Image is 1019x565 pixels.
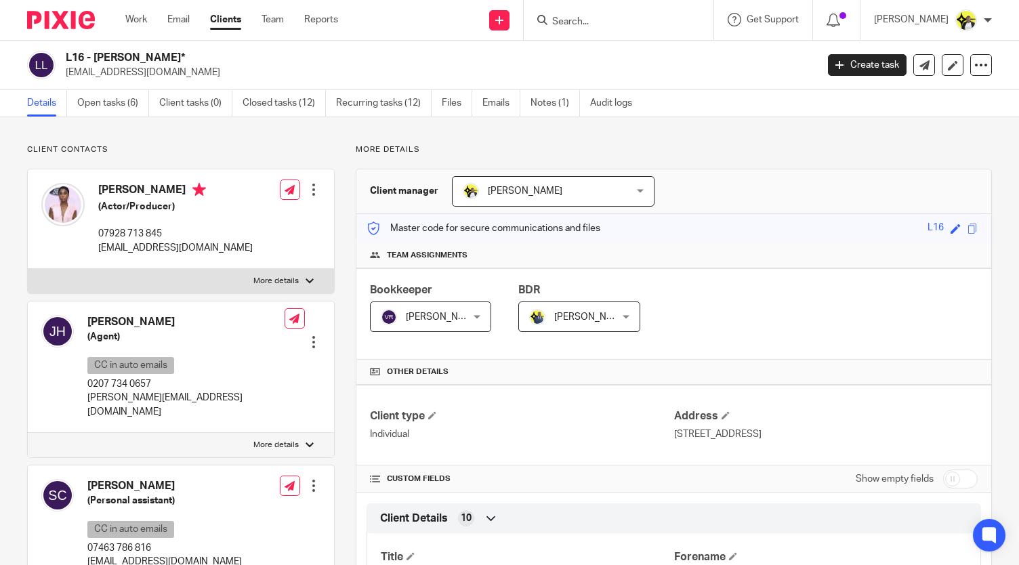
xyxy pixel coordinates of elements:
a: Notes (1) [531,90,580,117]
a: Audit logs [590,90,642,117]
a: Work [125,13,147,26]
span: 10 [461,511,472,525]
h2: L16 - [PERSON_NAME]* [66,51,659,65]
h5: (Agent) [87,330,285,343]
p: More details [356,144,992,155]
img: Carine-Starbridge.jpg [955,9,977,31]
a: Details [27,90,67,117]
p: [EMAIL_ADDRESS][DOMAIN_NAME] [66,66,808,79]
span: BDR [518,285,540,295]
label: Show empty fields [856,472,934,486]
p: [PERSON_NAME] [874,13,949,26]
h5: (Actor/Producer) [98,200,253,213]
img: Dennis-Starbridge.jpg [529,309,545,325]
img: Carine-Starbridge.jpg [463,183,479,199]
span: [PERSON_NAME] [406,312,480,322]
img: Pixie [27,11,95,29]
a: Closed tasks (12) [243,90,326,117]
p: CC in auto emails [87,357,174,374]
img: svg%3E [41,479,74,511]
h4: [PERSON_NAME] [98,183,253,200]
h3: Client manager [370,184,438,198]
p: 0207 734 0657 [87,377,285,391]
a: Open tasks (6) [77,90,149,117]
div: L16 [928,221,944,236]
a: Clients [210,13,241,26]
h4: Title [381,550,673,564]
span: [PERSON_NAME] [488,186,562,196]
h4: Address [674,409,978,423]
img: svg%3E [41,315,74,348]
a: Recurring tasks (12) [336,90,432,117]
p: [STREET_ADDRESS] [674,427,978,441]
img: svg%3E [381,309,397,325]
span: [PERSON_NAME] [554,312,629,322]
img: svg%3E [27,51,56,79]
p: CC in auto emails [87,521,174,538]
p: [EMAIL_ADDRESS][DOMAIN_NAME] [98,241,253,255]
p: More details [253,276,299,287]
a: Emails [482,90,520,117]
a: Client tasks (0) [159,90,232,117]
p: Master code for secure communications and files [367,222,600,235]
h5: (Personal assistant) [87,494,242,507]
a: Reports [304,13,338,26]
i: Primary [192,183,206,196]
p: More details [253,440,299,451]
h4: [PERSON_NAME] [87,479,242,493]
a: Email [167,13,190,26]
h4: CUSTOM FIELDS [370,474,673,484]
p: Client contacts [27,144,335,155]
span: Client Details [380,511,448,526]
span: Other details [387,367,449,377]
p: 07928 713 845 [98,227,253,240]
a: Create task [828,54,907,76]
p: 07463 786 816 [87,541,242,555]
a: Team [262,13,284,26]
p: [PERSON_NAME][EMAIL_ADDRESS][DOMAIN_NAME] [87,391,285,419]
h4: Forename [674,550,967,564]
img: Lashana%20Lynch.jpg [41,183,85,226]
span: Get Support [747,15,799,24]
span: Bookkeeper [370,285,432,295]
h4: [PERSON_NAME] [87,315,285,329]
span: Team assignments [387,250,467,261]
h4: Client type [370,409,673,423]
a: Files [442,90,472,117]
p: Individual [370,427,673,441]
input: Search [551,16,673,28]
